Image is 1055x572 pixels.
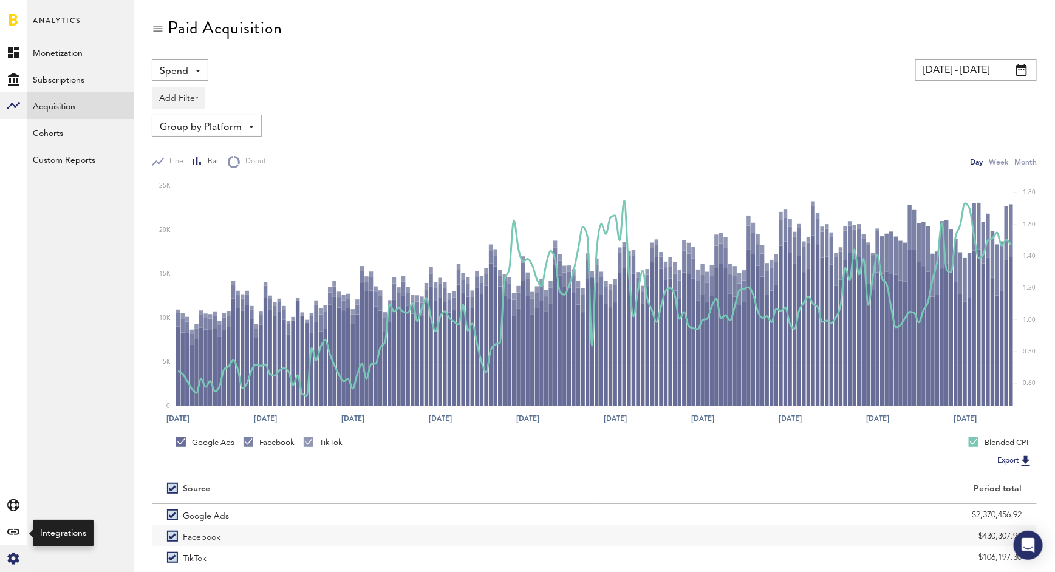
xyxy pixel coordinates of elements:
text: 15K [159,271,171,277]
text: [DATE] [604,413,627,424]
span: Spend [160,61,188,82]
span: Group by Platform [160,117,242,138]
text: 0 [166,403,170,409]
text: [DATE] [254,413,277,424]
span: Support [26,9,69,19]
text: [DATE] [516,413,539,424]
div: Integrations [40,527,86,539]
text: [DATE] [866,413,889,424]
div: Open Intercom Messenger [1014,531,1043,560]
text: [DATE] [341,413,364,424]
div: Source [183,484,210,494]
div: Facebook [244,437,295,448]
div: $2,370,456.92 [610,506,1022,524]
a: Cohorts [27,119,134,146]
text: [DATE] [166,413,189,424]
text: 0.80 [1023,349,1036,355]
text: [DATE] [691,413,714,424]
img: Export [1019,454,1033,468]
a: Acquisition [27,92,134,119]
text: [DATE] [954,413,977,424]
text: 1.00 [1023,317,1036,323]
div: Blended CPI [969,437,1028,448]
text: 20K [159,227,171,233]
text: 0.60 [1023,381,1036,387]
button: Add Filter [152,87,205,109]
text: 1.80 [1023,190,1036,196]
text: 1.60 [1023,222,1036,228]
div: Month [1014,155,1037,168]
a: Monetization [27,39,134,66]
div: TikTok [304,437,343,448]
span: Line [164,157,183,167]
text: 10K [159,315,171,321]
div: Week [989,155,1008,168]
div: Paid Acquisition [168,18,282,38]
text: 5K [163,359,171,365]
a: Subscriptions [27,66,134,92]
span: Google Ads [183,504,229,525]
a: Custom Reports [27,146,134,172]
div: Day [970,155,983,168]
text: [DATE] [429,413,452,424]
div: Google Ads [176,437,234,448]
div: $106,197.30 [610,548,1022,567]
text: 25K [159,183,171,189]
div: Period total [610,484,1022,494]
span: Facebook [183,525,220,546]
span: Donut [240,157,266,167]
span: Bar [202,157,219,167]
span: TikTok [183,546,207,568]
span: Analytics [33,13,81,39]
button: Export [994,453,1037,469]
text: 1.20 [1023,285,1036,291]
text: [DATE] [779,413,802,424]
text: 1.40 [1023,253,1036,259]
div: $430,307.91 [610,527,1022,545]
